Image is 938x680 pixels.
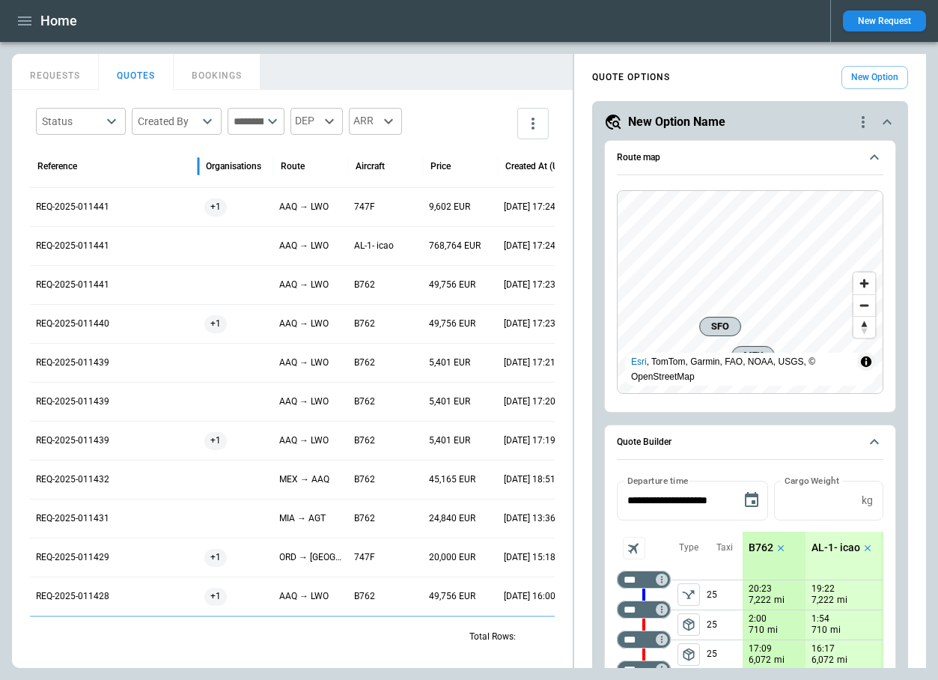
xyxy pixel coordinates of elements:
[354,551,375,564] p: 747F
[604,113,896,131] button: New Option Namequote-option-actions
[811,643,835,655] p: 16:17
[174,54,261,90] button: BOOKINGS
[429,305,475,343] p: 49,756 EUR
[631,356,647,367] a: Esri
[429,422,470,460] p: 5,401 EUR
[854,113,872,131] div: quote-option-actions
[279,201,329,213] p: AAQ → LWO
[837,594,847,607] p: mi
[36,318,109,330] p: REQ-2025-011440
[204,422,227,460] span: +1
[857,353,875,371] summary: Toggle attribution
[279,512,326,525] p: MIA → AGT
[42,114,102,129] div: Status
[617,601,671,619] div: Too short
[617,141,883,175] button: Route map
[504,512,555,525] p: 23 Sep 2025 13:36
[504,434,555,447] p: 25 Sep 2025 17:19
[36,240,109,252] p: REQ-2025-011441
[811,624,827,637] p: 710
[707,640,743,669] p: 25
[279,279,329,291] p: AAQ → LWO
[677,613,700,636] button: left aligned
[707,580,743,610] p: 25
[279,590,329,603] p: AAQ → LWO
[830,624,841,637] p: mi
[737,485,767,515] button: Choose date, selected date is Aug 21, 2025
[279,356,329,369] p: AAQ → LWO
[279,473,329,486] p: MEX → AAQ
[40,12,77,30] h1: Home
[853,316,875,338] button: Reset bearing to north
[469,631,516,643] p: Total Rows:
[677,643,700,666] span: Type of sector
[617,425,883,460] button: Quote Builder
[429,227,481,265] p: 768,764 EUR
[37,161,77,171] div: Reference
[204,188,227,226] span: +1
[677,583,700,606] button: left aligned
[749,613,767,625] p: 2:00
[99,54,174,90] button: QUOTES
[281,161,305,171] div: Route
[504,551,555,564] p: 22 Sep 2025 15:18
[617,661,671,679] div: Too short
[279,434,329,447] p: AAQ → LWO
[429,461,475,499] p: 45,165 EUR
[504,395,555,408] p: 25 Sep 2025 17:20
[853,273,875,294] button: Zoom in
[204,538,227,577] span: +1
[811,654,834,667] p: 6,072
[504,240,555,252] p: 25 Sep 2025 17:24
[681,617,696,632] span: package_2
[206,161,261,171] div: Organisations
[677,613,700,636] span: Type of sector
[862,494,873,507] p: kg
[354,395,375,408] p: B762
[504,318,555,330] p: 25 Sep 2025 17:23
[504,473,555,486] p: 24 Sep 2025 18:51
[707,610,743,640] p: 25
[429,383,470,421] p: 5,401 EUR
[841,66,908,89] button: New Option
[36,473,109,486] p: REQ-2025-011432
[811,583,835,595] p: 19:22
[738,348,768,363] span: MEX
[716,541,733,554] p: Taxi
[749,594,771,607] p: 7,222
[354,434,375,447] p: B762
[617,631,671,649] div: Too short
[12,54,99,90] button: REQUESTS
[505,161,565,171] div: Created At (UTC)
[617,571,671,589] div: Too short
[617,153,660,163] h6: Route map
[628,114,725,130] h5: New Option Name
[811,613,829,625] p: 1:54
[853,294,875,316] button: Zoom out
[774,594,785,607] p: mi
[354,318,375,330] p: B762
[749,541,773,554] p: B762
[356,161,385,171] div: Aircraft
[290,108,343,135] div: DEP
[36,395,109,408] p: REQ-2025-011439
[627,474,689,487] label: Departure time
[749,624,764,637] p: 710
[36,356,109,369] p: REQ-2025-011439
[429,188,470,226] p: 9,602 EUR
[36,551,109,564] p: REQ-2025-011429
[354,356,375,369] p: B762
[617,437,671,447] h6: Quote Builder
[517,108,549,139] button: more
[749,583,772,595] p: 20:23
[429,500,475,538] p: 24,840 EUR
[677,583,700,606] span: Type of sector
[36,512,109,525] p: REQ-2025-011431
[429,266,475,304] p: 49,756 EUR
[811,541,860,554] p: AL-1- icao
[429,344,470,382] p: 5,401 EUR
[279,551,342,564] p: ORD → JFK
[749,643,772,655] p: 17:09
[774,654,785,667] p: mi
[843,10,926,31] button: New Request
